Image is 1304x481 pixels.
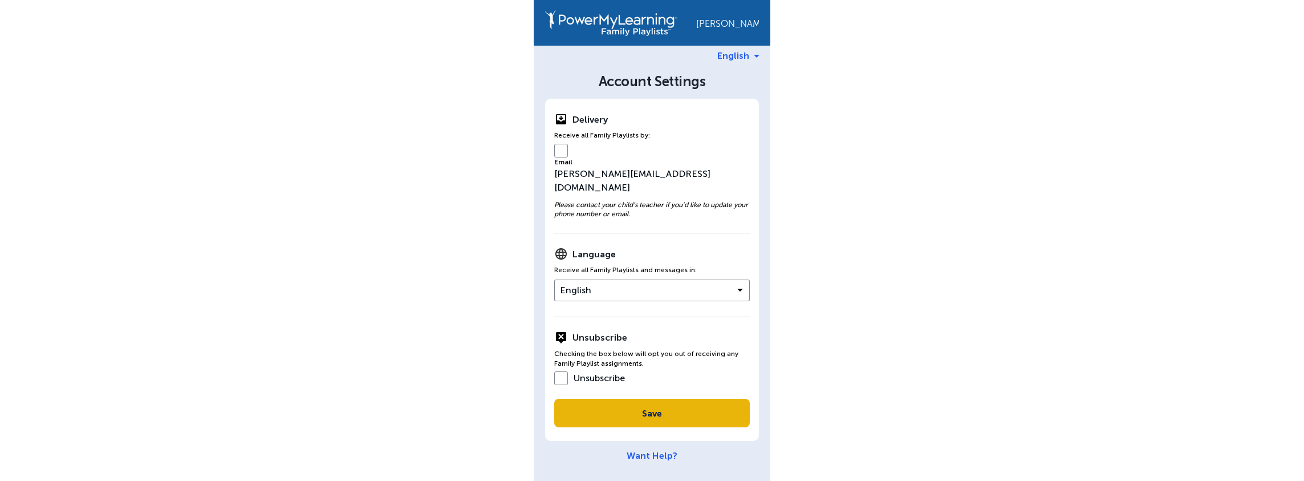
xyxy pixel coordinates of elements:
img: Unsubscribe [554,331,568,345]
strong: Delivery [572,114,608,125]
em: Please contact your child’s teacher if you’d like to update your phone number or email. [554,201,748,219]
span: English [717,50,749,61]
button: Save [554,399,750,427]
img: Delivery [554,112,568,126]
strong: Unsubscribe [572,332,627,343]
button: English [554,280,750,301]
div: [PERSON_NAME] [696,17,759,29]
span: Save [642,408,662,419]
a: Want Help? [627,450,677,461]
div: Checking the box below will opt you out of receiving any Family Playlist assignments. [554,349,750,369]
div: Receive all Family Playlists by: [554,131,750,140]
img: PowerMyLearning Connect [545,10,677,36]
label: Unsubscribe [554,373,625,383]
span: English [560,280,592,301]
div: Receive all Family Playlists and messages in: [554,265,750,275]
img: Language [554,247,568,261]
a: English [717,50,759,61]
strong: Language [572,249,616,260]
small: Email [554,157,750,167]
div: Account Settings [534,73,770,90]
div: [PERSON_NAME][EMAIL_ADDRESS][DOMAIN_NAME] [554,157,750,195]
